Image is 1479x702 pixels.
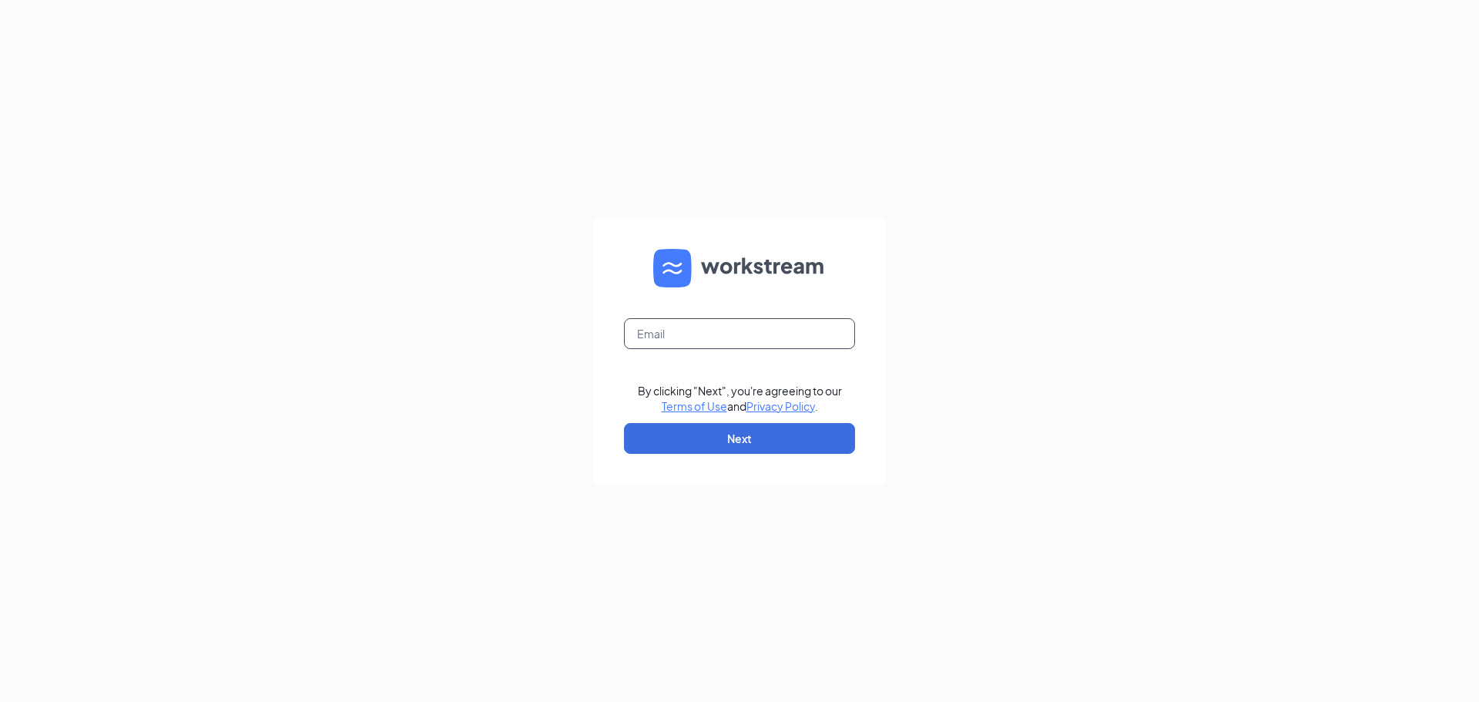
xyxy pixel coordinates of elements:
[638,383,842,414] div: By clicking "Next", you're agreeing to our and .
[653,249,826,287] img: WS logo and Workstream text
[624,423,855,454] button: Next
[624,318,855,349] input: Email
[662,399,727,413] a: Terms of Use
[746,399,815,413] a: Privacy Policy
